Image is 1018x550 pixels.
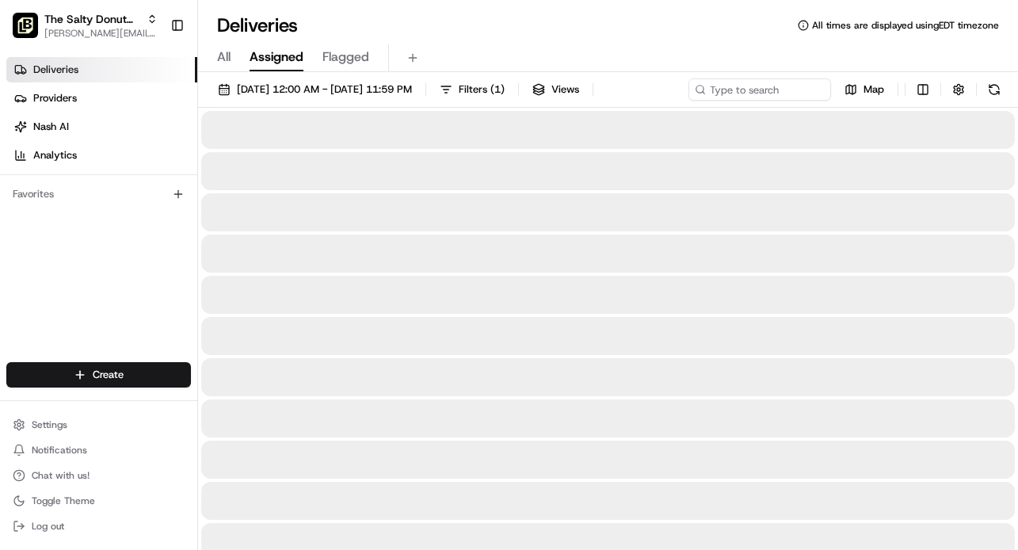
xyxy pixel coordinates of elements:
[812,19,999,32] span: All times are displayed using EDT timezone
[525,78,586,101] button: Views
[211,78,419,101] button: [DATE] 12:00 AM - [DATE] 11:59 PM
[250,48,303,67] span: Assigned
[13,13,38,38] img: The Salty Donut (South Congress)
[6,181,191,207] div: Favorites
[32,520,64,533] span: Log out
[459,82,505,97] span: Filters
[551,82,579,97] span: Views
[217,13,298,38] h1: Deliveries
[32,444,87,456] span: Notifications
[32,418,67,431] span: Settings
[33,120,69,134] span: Nash AI
[237,82,412,97] span: [DATE] 12:00 AM - [DATE] 11:59 PM
[490,82,505,97] span: ( 1 )
[983,78,1005,101] button: Refresh
[6,490,191,512] button: Toggle Theme
[217,48,231,67] span: All
[33,63,78,77] span: Deliveries
[6,414,191,436] button: Settings
[6,114,197,139] a: Nash AI
[32,495,95,507] span: Toggle Theme
[322,48,369,67] span: Flagged
[93,368,124,382] span: Create
[837,78,891,101] button: Map
[33,148,77,162] span: Analytics
[6,143,197,168] a: Analytics
[864,82,884,97] span: Map
[6,515,191,537] button: Log out
[6,439,191,461] button: Notifications
[6,6,164,44] button: The Salty Donut (South Congress)The Salty Donut (South Congress)[PERSON_NAME][EMAIL_ADDRESS][DOMA...
[32,469,90,482] span: Chat with us!
[44,27,158,40] button: [PERSON_NAME][EMAIL_ADDRESS][DOMAIN_NAME]
[433,78,512,101] button: Filters(1)
[6,362,191,388] button: Create
[6,86,197,111] a: Providers
[33,91,77,105] span: Providers
[44,11,140,27] button: The Salty Donut (South Congress)
[6,57,197,82] a: Deliveries
[6,464,191,487] button: Chat with us!
[688,78,831,101] input: Type to search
